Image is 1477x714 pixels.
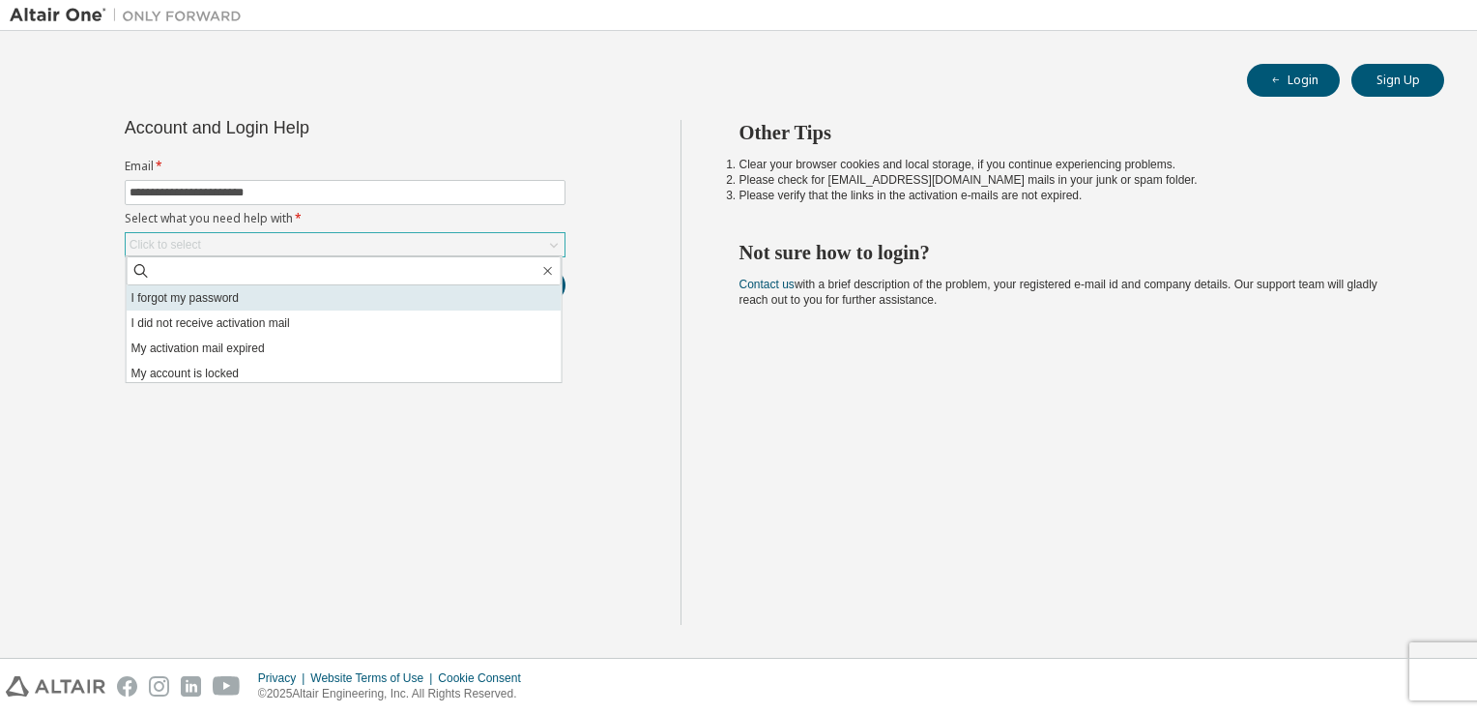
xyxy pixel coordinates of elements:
[739,188,1410,203] li: Please verify that the links in the activation e-mails are not expired.
[739,278,795,291] a: Contact us
[739,240,1410,265] h2: Not sure how to login?
[127,285,562,311] li: I forgot my password
[126,233,565,256] div: Click to select
[739,157,1410,172] li: Clear your browser cookies and local storage, if you continue experiencing problems.
[739,278,1377,307] span: with a brief description of the problem, your registered e-mail id and company details. Our suppo...
[130,237,201,253] div: Click to select
[117,676,137,697] img: facebook.svg
[739,172,1410,188] li: Please check for [EMAIL_ADDRESS][DOMAIN_NAME] mails in your junk or spam folder.
[310,670,438,686] div: Website Terms of Use
[438,670,532,686] div: Cookie Consent
[125,120,478,135] div: Account and Login Help
[10,6,251,25] img: Altair One
[181,676,201,697] img: linkedin.svg
[6,676,105,697] img: altair_logo.svg
[739,120,1410,145] h2: Other Tips
[1351,64,1444,97] button: Sign Up
[125,159,565,174] label: Email
[213,676,241,697] img: youtube.svg
[149,676,169,697] img: instagram.svg
[258,670,310,686] div: Privacy
[125,211,565,226] label: Select what you need help with
[1247,64,1340,97] button: Login
[258,686,533,702] p: © 2025 Altair Engineering, Inc. All Rights Reserved.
